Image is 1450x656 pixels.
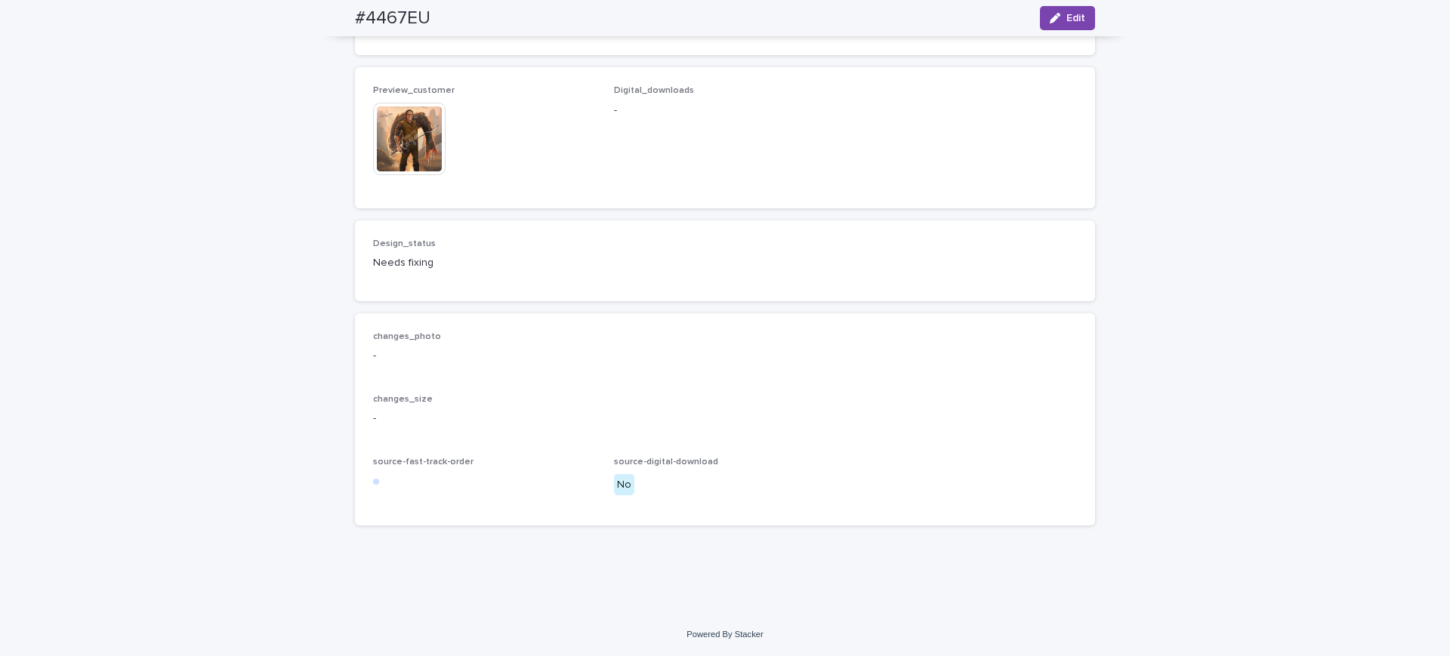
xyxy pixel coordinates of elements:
h2: #4467EU [355,8,430,29]
button: Edit [1040,6,1095,30]
span: changes_photo [373,332,441,341]
span: Digital_downloads [614,86,694,95]
span: Preview_customer [373,86,455,95]
div: No [614,474,634,496]
p: Needs fixing [373,255,596,271]
span: Edit [1066,13,1085,23]
p: - [614,103,837,119]
span: changes_size [373,395,433,404]
p: - [373,411,1077,427]
span: Design_status [373,239,436,248]
span: source-fast-track-order [373,457,474,467]
p: - [373,348,1077,364]
span: source-digital-download [614,457,718,467]
a: Powered By Stacker [686,630,763,639]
